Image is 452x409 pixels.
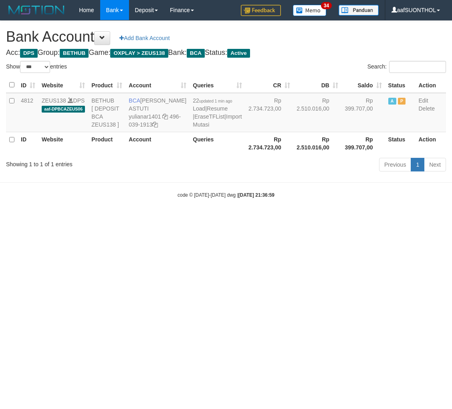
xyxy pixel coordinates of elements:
[293,93,341,132] td: Rp 2.510.016,00
[88,93,125,132] td: BETHUB [ DEPOSIT BCA ZEUS138 ]
[389,61,446,73] input: Search:
[388,98,396,105] span: Active
[415,77,446,93] th: Action
[178,192,274,198] small: code © [DATE]-[DATE] dwg |
[42,97,66,104] a: ZEUS138
[6,4,67,16] img: MOTION_logo.png
[162,113,168,120] a: Copy yulianar1401 to clipboard
[424,158,446,171] a: Next
[129,97,140,104] span: BCA
[60,49,89,58] span: BETHUB
[6,61,67,73] label: Show entries
[125,93,190,132] td: [PERSON_NAME] ASTUTI 496-039-1913
[6,29,446,45] h1: Bank Account
[129,113,161,120] a: yulianar1401
[199,99,232,103] span: updated 1 min ago
[411,158,424,171] a: 1
[187,49,205,58] span: BCA
[238,192,274,198] strong: [DATE] 21:36:59
[88,132,125,155] th: Product
[341,93,385,132] td: Rp 399.707,00
[38,132,88,155] th: Website
[194,113,224,120] a: EraseTFList
[18,132,38,155] th: ID
[293,132,341,155] th: Rp 2.510.016,00
[193,97,232,104] span: 22
[88,77,125,93] th: Product: activate to sort column ascending
[110,49,168,58] span: OXPLAY > ZEUS138
[398,98,406,105] span: Paused
[38,93,88,132] td: DPS
[125,77,190,93] th: Account: activate to sort column ascending
[293,77,341,93] th: DB: activate to sort column ascending
[341,132,385,155] th: Rp 399.707,00
[193,97,242,128] span: | | |
[385,132,416,155] th: Status
[190,132,245,155] th: Queries
[18,77,38,93] th: ID: activate to sort column ascending
[190,77,245,93] th: Queries: activate to sort column ascending
[125,132,190,155] th: Account
[379,158,411,171] a: Previous
[20,61,50,73] select: Showentries
[207,105,228,112] a: Resume
[245,93,293,132] td: Rp 2.734.723,00
[415,132,446,155] th: Action
[38,77,88,93] th: Website: activate to sort column ascending
[341,77,385,93] th: Saldo: activate to sort column ascending
[193,113,242,128] a: Import Mutasi
[152,121,158,128] a: Copy 4960391913 to clipboard
[321,2,332,9] span: 34
[6,49,446,57] h4: Acc: Group: Game: Bank: Status:
[42,106,85,113] span: aaf-DPBCAZEUS06
[193,105,205,112] a: Load
[6,157,182,168] div: Showing 1 to 1 of 1 entries
[241,5,281,16] img: Feedback.jpg
[385,77,416,93] th: Status
[114,31,175,45] a: Add Bank Account
[339,5,379,16] img: panduan.png
[367,61,446,73] label: Search:
[20,49,38,58] span: DPS
[293,5,327,16] img: Button%20Memo.svg
[18,93,38,132] td: 4812
[245,132,293,155] th: Rp 2.734.723,00
[418,105,434,112] a: Delete
[245,77,293,93] th: CR: activate to sort column ascending
[418,97,428,104] a: Edit
[227,49,250,58] span: Active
